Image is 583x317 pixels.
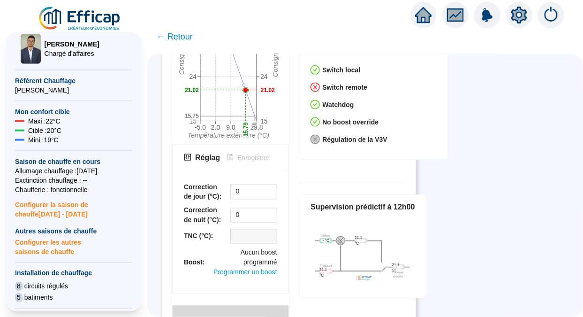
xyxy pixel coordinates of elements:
strong: No boost override [322,118,379,126]
span: 21.1 °C [355,236,368,247]
span: Autres saisons de chauffe [15,226,132,236]
span: check-circle [310,117,320,127]
strong: Régulation de la V3V [322,136,387,143]
span: Exctinction chauffage : -- [15,176,132,185]
span: close-circle [310,135,320,144]
span: fund [447,7,464,23]
span: control [184,154,191,161]
span: ← Retour [157,30,193,43]
span: Chaufferie : fonctionnelle [15,185,132,194]
b: Boost: [184,259,204,266]
span: Maxi : 22 °C [28,116,61,126]
text: 21.02 [261,87,275,93]
tspan: 15 [189,117,197,125]
tspan: Température extérieure (°C) [188,131,269,139]
tspan: Consigne appliquée (°C) [272,5,279,77]
span: [PERSON_NAME] [45,39,99,49]
tspan: 24 [189,73,197,80]
img: Chargé d'affaires [21,34,41,64]
span: setting [511,7,528,23]
span: Allumage chauffage : [DATE] [15,166,132,176]
span: Mini : 19 °C [28,135,59,145]
span: Saison de chauffe en cours [15,157,132,166]
tspan: 9.0 [226,124,235,131]
img: alerts [474,2,500,28]
span: 5 [15,293,23,302]
span: batiments [24,293,53,302]
div: Synoptique [310,232,415,284]
span: Cible : 20 °C [28,126,61,135]
text: 21.02 [185,87,199,93]
tspan: 15 [260,117,268,125]
strong: Watchdog [322,101,354,108]
tspan: 20.8 [250,124,263,131]
span: check-circle [310,65,320,75]
span: Chargé d'affaires [45,49,99,58]
span: 21.1 °C [392,263,405,275]
img: alerts [538,2,564,28]
img: predictif-supervision-off.a3dcb32f8cea3c2deb8b.png [310,232,415,284]
text: 15.79 [242,122,249,136]
tspan: 24 [260,73,268,80]
tspan: Consigne calculée (°C) [178,8,185,75]
b: TNC (°C): [184,232,213,240]
span: Configurer les autres saisons de chauffe [15,236,132,256]
span: - °C [323,239,329,244]
tspan: 2.0 [211,124,220,131]
span: check-circle [310,100,320,109]
span: [PERSON_NAME] [15,85,132,95]
span: circuits régulés [24,282,68,291]
strong: Switch local [322,66,360,74]
div: Réglage des paramètres [195,152,282,163]
text: 20 [251,122,258,129]
img: efficap energie logo [38,6,122,32]
text: 15.75 [185,113,199,119]
span: 21.1 °C [319,268,333,279]
strong: Switch remote [322,84,367,91]
span: Programmer un boost [213,269,277,276]
span: close-circle [310,83,320,92]
span: 8 [15,282,23,291]
b: Correction de jour (°C): [184,183,221,201]
div: Supervision prédictif à 12h00 [310,202,415,213]
button: Enregistrer [220,150,277,165]
b: Correction de nuit (°C): [184,207,221,224]
span: Aucun boost programmé [208,248,277,268]
span: Référent Chauffage [15,76,132,85]
span: home [415,7,432,23]
span: Configurer la saison de chauffe [DATE] - [DATE] [15,194,132,219]
tspan: -5.0 [195,124,206,131]
span: Installation de chauffage [15,269,132,278]
span: Mon confort cible [15,107,132,116]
